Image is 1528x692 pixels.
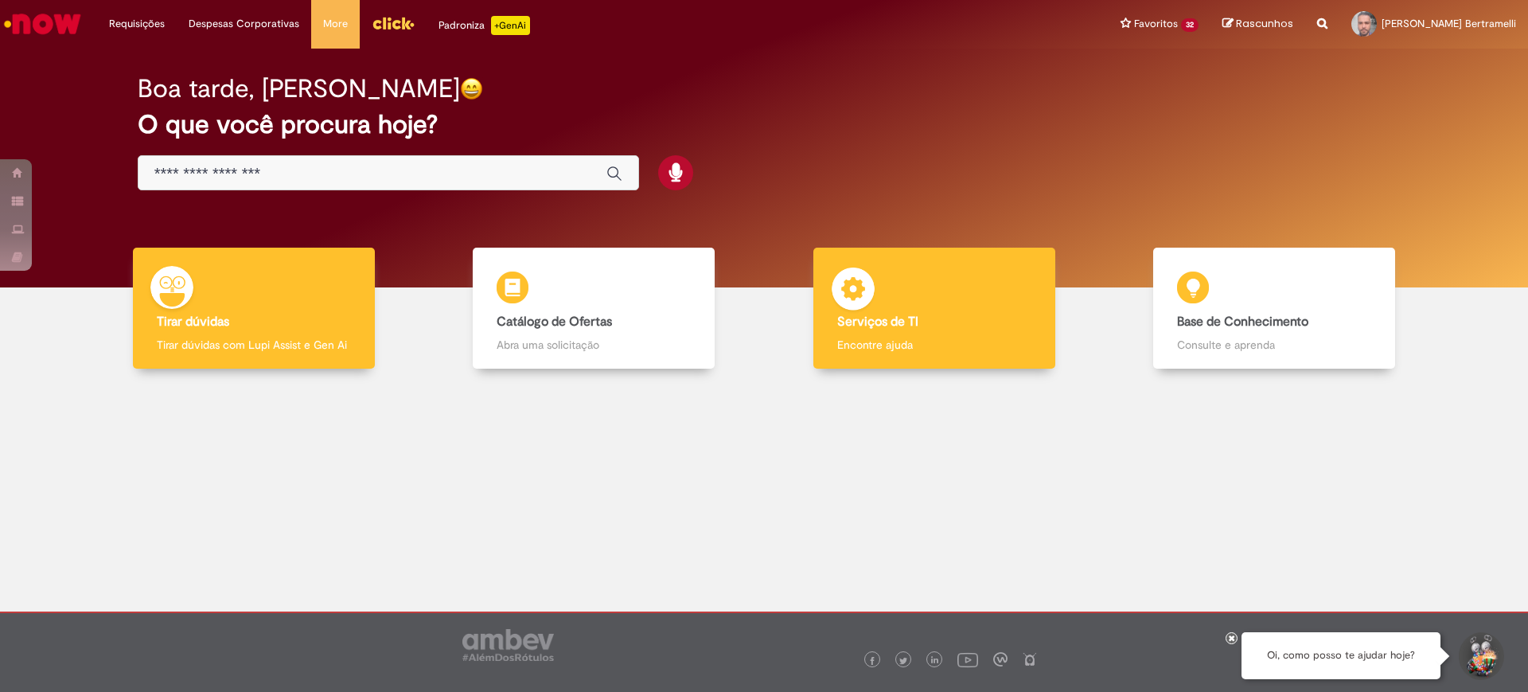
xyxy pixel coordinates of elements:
h2: O que você procura hoje? [138,111,1391,139]
p: Encontre ajuda [837,337,1031,353]
span: [PERSON_NAME] Bertramelli [1382,17,1516,30]
button: Iniciar Conversa de Suporte [1456,632,1504,680]
b: Tirar dúvidas [157,314,229,330]
span: Despesas Corporativas [189,16,299,32]
a: Catálogo de Ofertas Abra uma solicitação [424,248,765,369]
p: Abra uma solicitação [497,337,691,353]
img: logo_footer_facebook.png [868,657,876,665]
img: happy-face.png [460,77,483,100]
img: logo_footer_linkedin.png [931,656,939,666]
img: logo_footer_twitter.png [899,657,907,665]
img: logo_footer_youtube.png [957,649,978,670]
img: click_logo_yellow_360x200.png [372,11,415,35]
b: Catálogo de Ofertas [497,314,612,330]
div: Oi, como posso te ajudar hoje? [1241,632,1440,679]
h2: Boa tarde, [PERSON_NAME] [138,75,460,103]
a: Tirar dúvidas Tirar dúvidas com Lupi Assist e Gen Ai [84,248,424,369]
span: Favoritos [1134,16,1178,32]
span: 32 [1181,18,1199,32]
b: Base de Conhecimento [1177,314,1308,330]
img: logo_footer_workplace.png [993,652,1008,667]
a: Base de Conhecimento Consulte e aprenda [1105,248,1445,369]
img: ServiceNow [2,8,84,40]
p: Consulte e aprenda [1177,337,1371,353]
img: logo_footer_ambev_rotulo_gray.png [462,629,554,661]
span: Rascunhos [1236,16,1293,31]
a: Serviços de TI Encontre ajuda [764,248,1105,369]
img: logo_footer_naosei.png [1023,652,1037,667]
span: Requisições [109,16,165,32]
b: Serviços de TI [837,314,918,330]
p: +GenAi [491,16,530,35]
a: Rascunhos [1222,17,1293,32]
div: Padroniza [439,16,530,35]
p: Tirar dúvidas com Lupi Assist e Gen Ai [157,337,351,353]
span: More [323,16,348,32]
